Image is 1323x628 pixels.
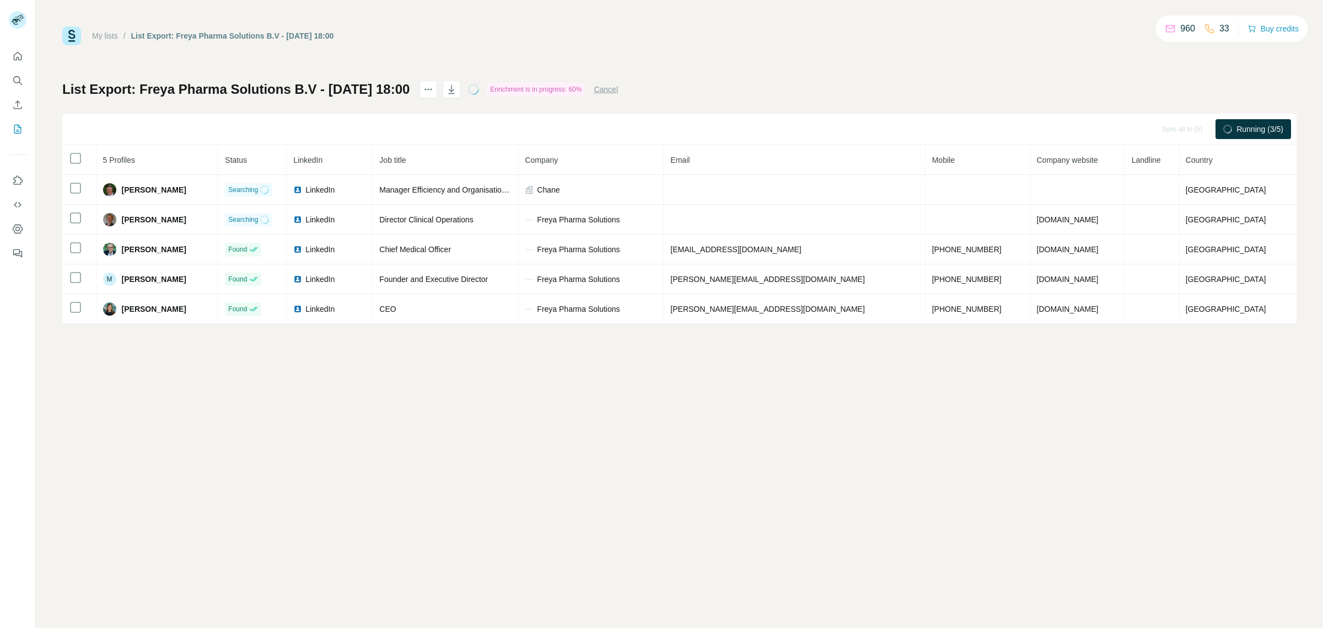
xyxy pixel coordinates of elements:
[9,46,26,66] button: Quick start
[293,275,302,284] img: LinkedIn logo
[670,275,864,284] span: [PERSON_NAME][EMAIL_ADDRESS][DOMAIN_NAME]
[1236,124,1283,135] span: Running (3/5)
[1186,275,1266,284] span: [GEOGRAPHIC_DATA]
[1037,245,1099,254] span: [DOMAIN_NAME]
[1186,305,1266,313] span: [GEOGRAPHIC_DATA]
[670,245,801,254] span: [EMAIL_ADDRESS][DOMAIN_NAME]
[293,185,302,194] img: LinkedIn logo
[537,184,560,195] span: Chane
[9,195,26,215] button: Use Surfe API
[487,83,585,96] div: Enrichment is in progress: 60%
[1247,21,1299,36] button: Buy credits
[1037,215,1099,224] span: [DOMAIN_NAME]
[537,244,620,255] span: Freya Pharma Solutions
[9,171,26,190] button: Use Surfe on LinkedIn
[420,81,437,98] button: actions
[932,305,1002,313] span: [PHONE_NUMBER]
[122,244,186,255] span: [PERSON_NAME]
[1219,22,1229,35] p: 33
[932,275,1002,284] span: [PHONE_NUMBER]
[525,275,534,284] img: company-logo
[379,305,396,313] span: CEO
[1037,305,1099,313] span: [DOMAIN_NAME]
[537,214,620,225] span: Freya Pharma Solutions
[103,183,116,196] img: Avatar
[103,302,116,316] img: Avatar
[525,305,534,313] img: company-logo
[379,185,559,194] span: Manager Efficiency and Organisational Improvement
[9,71,26,91] button: Search
[293,215,302,224] img: LinkedIn logo
[293,245,302,254] img: LinkedIn logo
[594,84,618,95] button: Cancel
[1186,245,1266,254] span: [GEOGRAPHIC_DATA]
[670,156,690,164] span: Email
[1180,22,1195,35] p: 960
[1132,156,1161,164] span: Landline
[379,245,451,254] span: Chief Medical Officer
[123,30,126,41] li: /
[1186,215,1266,224] span: [GEOGRAPHIC_DATA]
[62,81,410,98] h1: List Export: Freya Pharma Solutions B.V - [DATE] 18:00
[379,215,473,224] span: Director Clinical Operations
[537,304,620,315] span: Freya Pharma Solutions
[379,156,406,164] span: Job title
[1037,275,1099,284] span: [DOMAIN_NAME]
[305,274,335,285] span: LinkedIn
[537,274,620,285] span: Freya Pharma Solutions
[228,304,247,314] span: Found
[228,215,258,225] span: Searching
[305,214,335,225] span: LinkedIn
[9,95,26,115] button: Enrich CSV
[92,31,118,40] a: My lists
[103,156,135,164] span: 5 Profiles
[103,273,116,286] div: M
[103,213,116,226] img: Avatar
[9,219,26,239] button: Dashboard
[525,215,534,224] img: company-logo
[670,305,864,313] span: [PERSON_NAME][EMAIL_ADDRESS][DOMAIN_NAME]
[305,304,335,315] span: LinkedIn
[103,243,116,256] img: Avatar
[62,26,81,45] img: Surfe Logo
[228,274,247,284] span: Found
[379,275,488,284] span: Founder and Executive Director
[305,244,335,255] span: LinkedIn
[9,243,26,263] button: Feedback
[228,244,247,254] span: Found
[228,185,258,195] span: Searching
[293,305,302,313] img: LinkedIn logo
[525,156,558,164] span: Company
[122,184,186,195] span: [PERSON_NAME]
[293,156,322,164] span: LinkedIn
[932,245,1002,254] span: [PHONE_NUMBER]
[122,304,186,315] span: [PERSON_NAME]
[1037,156,1098,164] span: Company website
[932,156,955,164] span: Mobile
[525,245,534,254] img: company-logo
[305,184,335,195] span: LinkedIn
[9,119,26,139] button: My lists
[122,274,186,285] span: [PERSON_NAME]
[1186,156,1213,164] span: Country
[122,214,186,225] span: [PERSON_NAME]
[1186,185,1266,194] span: [GEOGRAPHIC_DATA]
[131,30,334,41] div: List Export: Freya Pharma Solutions B.V - [DATE] 18:00
[225,156,247,164] span: Status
